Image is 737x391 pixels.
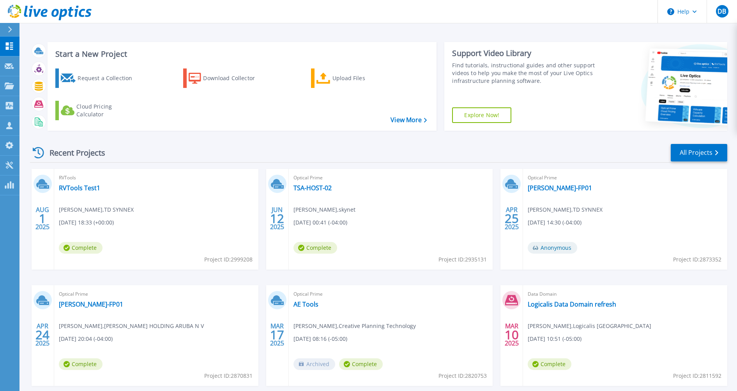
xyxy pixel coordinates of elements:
div: Request a Collection [78,70,140,86]
a: View More [391,116,427,124]
span: 25 [505,215,519,222]
a: TSA-HOST-02 [293,184,332,192]
span: [DATE] 14:30 (-04:00) [528,218,581,227]
span: [PERSON_NAME] , TD SYNNEX [59,205,134,214]
span: Complete [339,358,383,370]
span: Optical Prime [293,290,488,298]
span: Complete [59,242,103,254]
span: Complete [59,358,103,370]
div: APR 2025 [35,321,50,349]
span: Optical Prime [59,290,254,298]
span: 1 [39,215,46,222]
span: Project ID: 2999208 [204,255,253,264]
div: JUN 2025 [270,204,285,233]
span: [DATE] 08:16 (-05:00) [293,335,347,343]
span: 24 [35,331,49,338]
span: [PERSON_NAME] , TD SYNNEX [528,205,603,214]
a: Explore Now! [452,107,511,123]
div: APR 2025 [504,204,519,233]
span: [DATE] 00:41 (-04:00) [293,218,347,227]
div: Download Collector [203,70,265,86]
a: Cloud Pricing Calculator [55,101,142,120]
span: Complete [293,242,337,254]
span: Project ID: 2811592 [673,372,721,380]
a: Request a Collection [55,68,142,88]
span: Data Domain [528,290,723,298]
span: DB [718,8,726,14]
span: Anonymous [528,242,577,254]
span: Project ID: 2820753 [438,372,487,380]
span: Complete [528,358,571,370]
div: Cloud Pricing Calculator [76,103,139,118]
a: AE Tools [293,300,318,308]
a: Logicalis Data Domain refresh [528,300,616,308]
span: Optical Prime [293,174,488,182]
span: 17 [270,331,284,338]
span: [DATE] 10:51 (-05:00) [528,335,581,343]
span: [PERSON_NAME] , skynet [293,205,355,214]
div: Recent Projects [30,143,116,162]
span: [PERSON_NAME] , Logicalis [GEOGRAPHIC_DATA] [528,322,651,330]
span: Project ID: 2873352 [673,255,721,264]
a: Download Collector [183,68,270,88]
span: RVTools [59,174,254,182]
span: Optical Prime [528,174,723,182]
span: Project ID: 2870831 [204,372,253,380]
div: AUG 2025 [35,204,50,233]
a: All Projects [671,144,727,161]
span: 12 [270,215,284,222]
span: [PERSON_NAME] , [PERSON_NAME] HOLDING ARUBA N V [59,322,204,330]
span: [DATE] 18:33 (+00:00) [59,218,114,227]
a: [PERSON_NAME]-FP01 [59,300,123,308]
div: MAR 2025 [504,321,519,349]
a: Upload Files [311,68,398,88]
a: [PERSON_NAME]-FP01 [528,184,592,192]
span: [PERSON_NAME] , Creative Planning Technology [293,322,416,330]
h3: Start a New Project [55,50,427,58]
a: RVTools Test1 [59,184,100,192]
div: MAR 2025 [270,321,285,349]
span: Project ID: 2935131 [438,255,487,264]
span: 10 [505,331,519,338]
div: Upload Files [332,70,395,86]
span: Archived [293,358,335,370]
div: Find tutorials, instructional guides and other support videos to help you make the most of your L... [452,61,596,85]
div: Support Video Library [452,48,596,58]
span: [DATE] 20:04 (-04:00) [59,335,113,343]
